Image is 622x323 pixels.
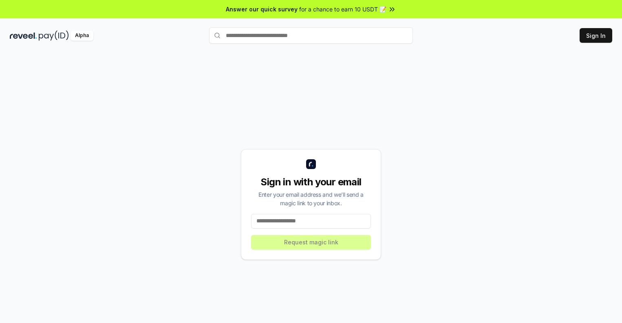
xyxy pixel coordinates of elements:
[10,31,37,41] img: reveel_dark
[71,31,93,41] div: Alpha
[226,5,298,13] span: Answer our quick survey
[299,5,386,13] span: for a chance to earn 10 USDT 📝
[39,31,69,41] img: pay_id
[306,159,316,169] img: logo_small
[251,190,371,207] div: Enter your email address and we’ll send a magic link to your inbox.
[251,176,371,189] div: Sign in with your email
[580,28,612,43] button: Sign In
